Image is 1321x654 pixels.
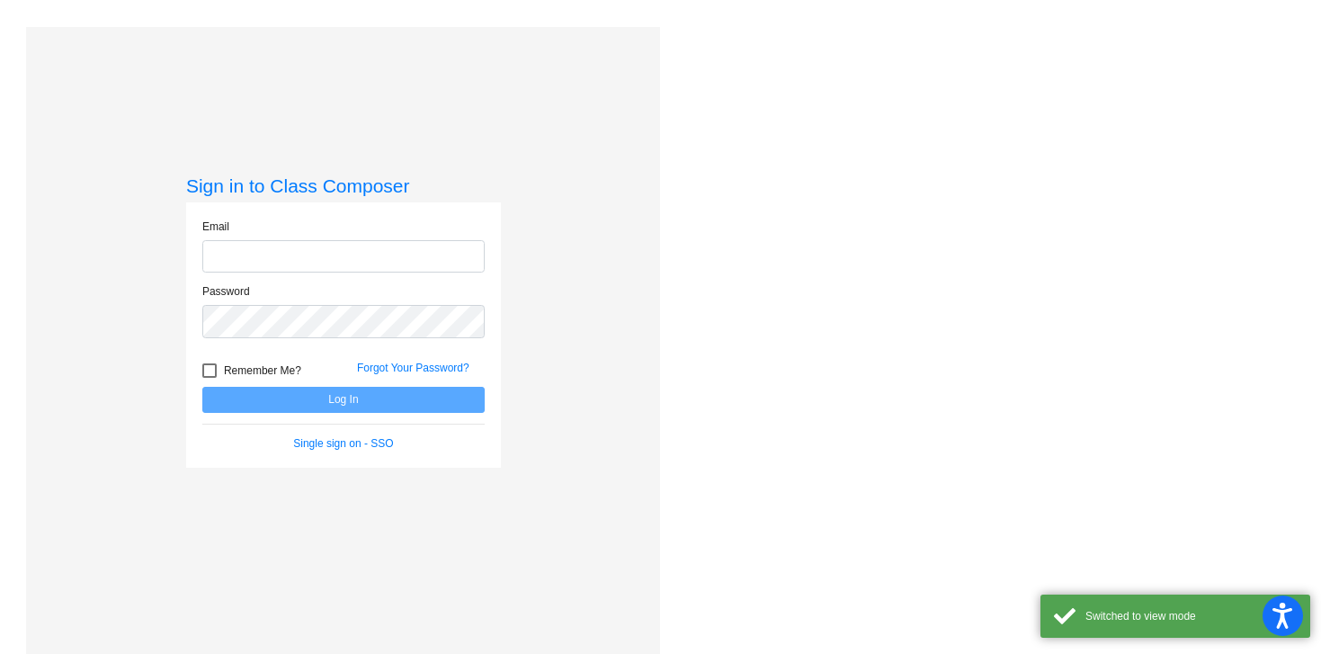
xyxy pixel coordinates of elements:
[293,437,393,450] a: Single sign on - SSO
[357,362,469,374] a: Forgot Your Password?
[202,283,250,300] label: Password
[202,219,229,235] label: Email
[1085,608,1297,624] div: Switched to view mode
[186,175,501,197] h3: Sign in to Class Composer
[202,387,485,413] button: Log In
[224,360,301,381] span: Remember Me?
